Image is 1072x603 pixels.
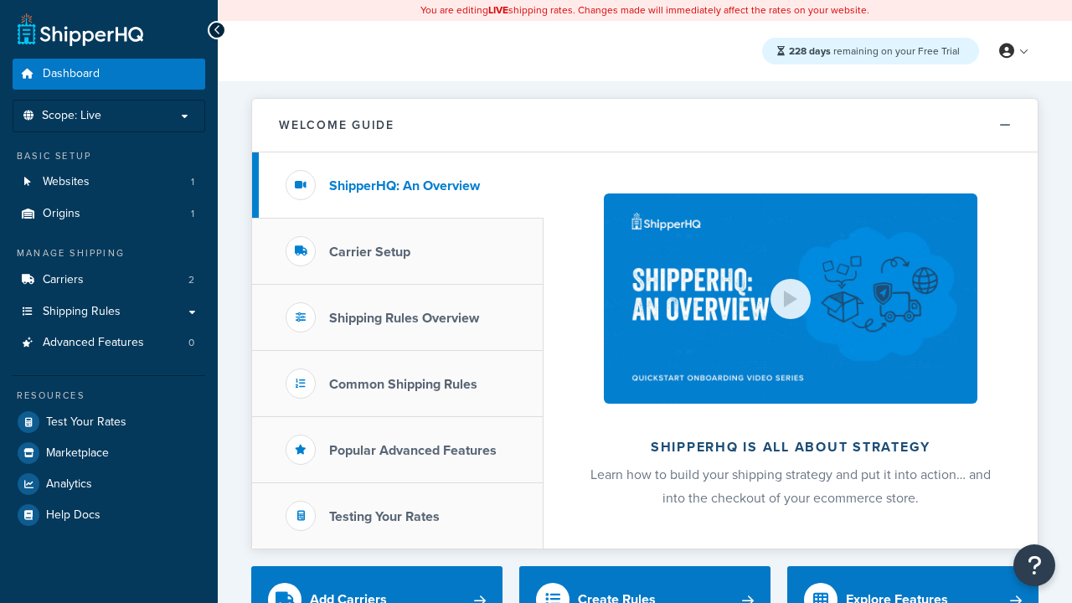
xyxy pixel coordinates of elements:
[590,465,991,508] span: Learn how to build your shipping strategy and put it into action… and into the checkout of your e...
[191,207,194,221] span: 1
[46,446,109,461] span: Marketplace
[13,500,205,530] a: Help Docs
[279,119,394,131] h2: Welcome Guide
[43,175,90,189] span: Websites
[13,246,205,260] div: Manage Shipping
[13,327,205,358] a: Advanced Features0
[329,178,480,193] h3: ShipperHQ: An Overview
[13,407,205,437] a: Test Your Rates
[13,469,205,499] a: Analytics
[188,336,194,350] span: 0
[13,265,205,296] li: Carriers
[13,265,205,296] a: Carriers2
[604,193,977,404] img: ShipperHQ is all about strategy
[13,149,205,163] div: Basic Setup
[191,175,194,189] span: 1
[13,438,205,468] a: Marketplace
[46,477,92,492] span: Analytics
[13,59,205,90] a: Dashboard
[43,207,80,221] span: Origins
[329,245,410,260] h3: Carrier Setup
[13,167,205,198] li: Websites
[588,440,993,455] h2: ShipperHQ is all about strategy
[13,198,205,229] li: Origins
[13,389,205,403] div: Resources
[42,109,101,123] span: Scope: Live
[43,336,144,350] span: Advanced Features
[43,273,84,287] span: Carriers
[13,296,205,327] a: Shipping Rules
[252,99,1038,152] button: Welcome Guide
[329,377,477,392] h3: Common Shipping Rules
[329,509,440,524] h3: Testing Your Rates
[13,198,205,229] a: Origins1
[1013,544,1055,586] button: Open Resource Center
[13,167,205,198] a: Websites1
[789,44,831,59] strong: 228 days
[43,305,121,319] span: Shipping Rules
[789,44,960,59] span: remaining on your Free Trial
[329,311,479,326] h3: Shipping Rules Overview
[188,273,194,287] span: 2
[46,508,100,523] span: Help Docs
[13,327,205,358] li: Advanced Features
[488,3,508,18] b: LIVE
[46,415,126,430] span: Test Your Rates
[329,443,497,458] h3: Popular Advanced Features
[43,67,100,81] span: Dashboard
